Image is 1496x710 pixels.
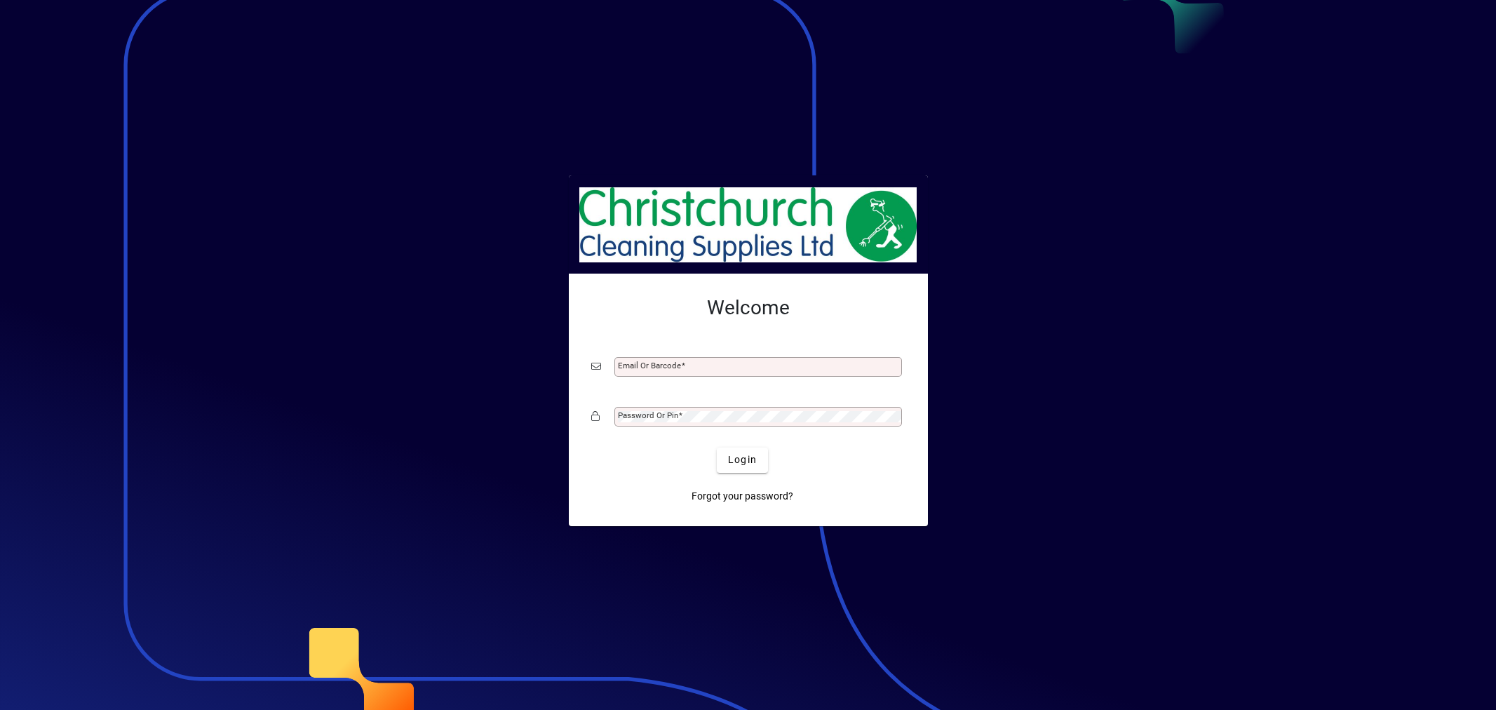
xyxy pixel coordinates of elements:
mat-label: Password or Pin [618,410,678,420]
button: Login [717,448,768,473]
a: Forgot your password? [686,484,799,509]
h2: Welcome [591,296,905,320]
span: Forgot your password? [692,489,793,504]
mat-label: Email or Barcode [618,361,681,370]
span: Login [728,453,757,467]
